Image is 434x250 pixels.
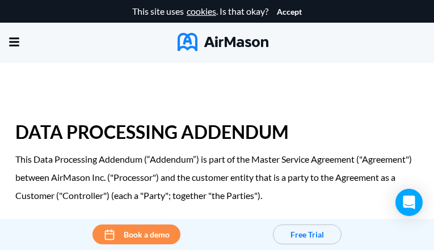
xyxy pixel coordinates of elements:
[92,224,180,244] button: Book a demo
[15,150,419,205] p: This Data Processing Addendum (“Addendum”) is part of the Master Service Agreement ("Agreement") ...
[187,6,216,16] a: cookies
[273,224,342,244] button: Free Trial
[15,114,419,150] h1: DATA PROCESSING ADDENDUM
[395,189,423,216] div: Open Intercom Messenger
[178,33,268,51] img: AirMason Logo
[277,7,302,16] button: Accept cookies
